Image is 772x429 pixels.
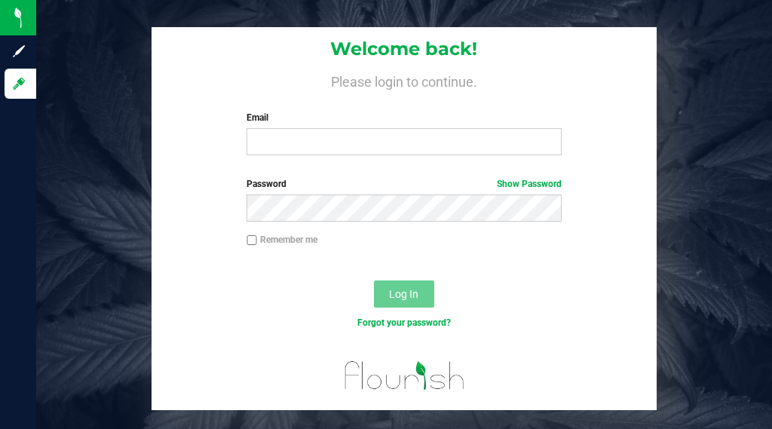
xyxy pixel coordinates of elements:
[152,39,657,59] h1: Welcome back!
[247,233,317,247] label: Remember me
[247,179,286,189] span: Password
[152,72,657,90] h4: Please login to continue.
[341,346,467,400] img: flourish_logo.png
[11,44,26,59] inline-svg: Sign up
[389,288,418,300] span: Log In
[11,76,26,91] inline-svg: Log in
[247,111,561,124] label: Email
[497,179,562,189] a: Show Password
[247,235,257,246] input: Remember me
[374,280,434,308] button: Log In
[357,317,451,328] a: Forgot your password?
